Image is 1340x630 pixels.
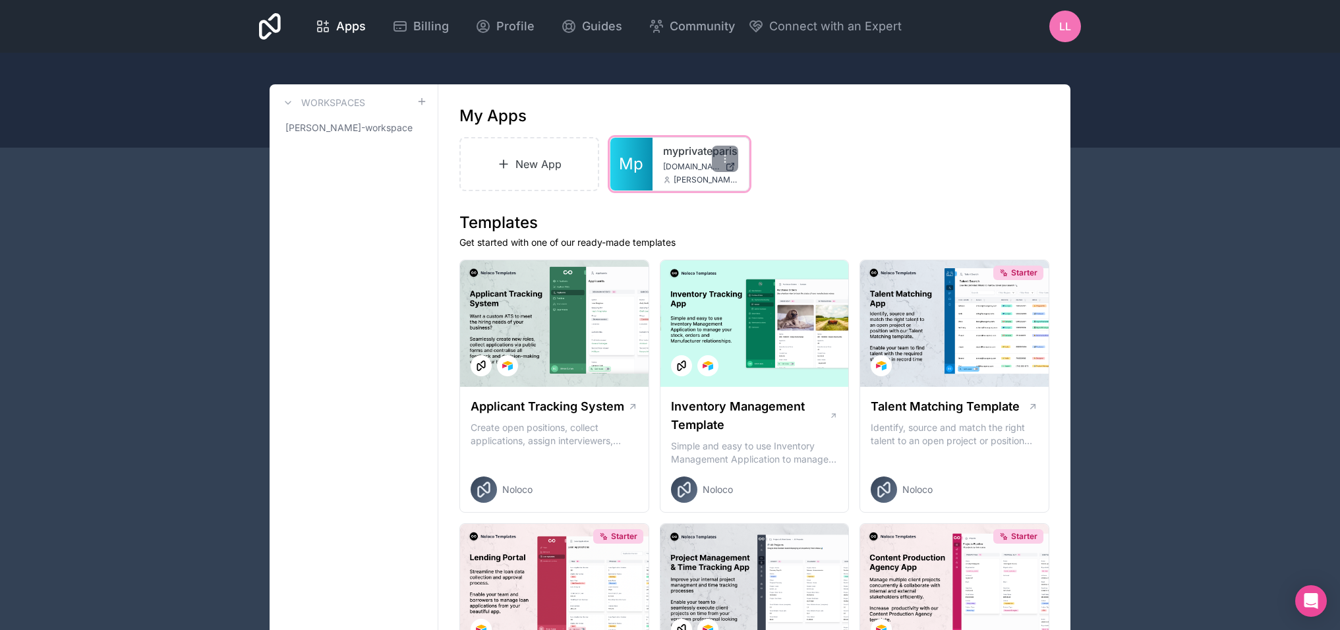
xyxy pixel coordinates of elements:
[459,137,599,191] a: New App
[1011,531,1037,542] span: Starter
[663,143,738,159] a: myprivateparis
[459,105,527,127] h1: My Apps
[871,397,1020,416] h1: Talent Matching Template
[582,17,622,36] span: Guides
[748,17,902,36] button: Connect with an Expert
[902,483,933,496] span: Noloco
[671,397,829,434] h1: Inventory Management Template
[619,154,643,175] span: Mp
[663,161,720,172] span: [DOMAIN_NAME]
[459,212,1049,233] h1: Templates
[671,440,838,466] p: Simple and easy to use Inventory Management Application to manage your stock, orders and Manufact...
[459,236,1049,249] p: Get started with one of our ready-made templates
[703,360,713,371] img: Airtable Logo
[871,421,1038,447] p: Identify, source and match the right talent to an open project or position with our Talent Matchi...
[876,360,887,371] img: Airtable Logo
[550,12,633,41] a: Guides
[471,397,624,416] h1: Applicant Tracking System
[280,116,427,140] a: [PERSON_NAME]-workspace
[305,12,376,41] a: Apps
[502,360,513,371] img: Airtable Logo
[663,161,738,172] a: [DOMAIN_NAME]
[1011,268,1037,278] span: Starter
[496,17,535,36] span: Profile
[1295,585,1327,617] div: Open Intercom Messenger
[674,175,738,185] span: [PERSON_NAME][EMAIL_ADDRESS][DOMAIN_NAME]
[413,17,449,36] span: Billing
[301,96,365,109] h3: Workspaces
[471,421,638,447] p: Create open positions, collect applications, assign interviewers, centralise candidate feedback a...
[382,12,459,41] a: Billing
[465,12,545,41] a: Profile
[611,531,637,542] span: Starter
[670,17,735,36] span: Community
[638,12,745,41] a: Community
[703,483,733,496] span: Noloco
[336,17,366,36] span: Apps
[769,17,902,36] span: Connect with an Expert
[285,121,413,134] span: [PERSON_NAME]-workspace
[502,483,533,496] span: Noloco
[1059,18,1071,34] span: LL
[610,138,653,190] a: Mp
[280,95,365,111] a: Workspaces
